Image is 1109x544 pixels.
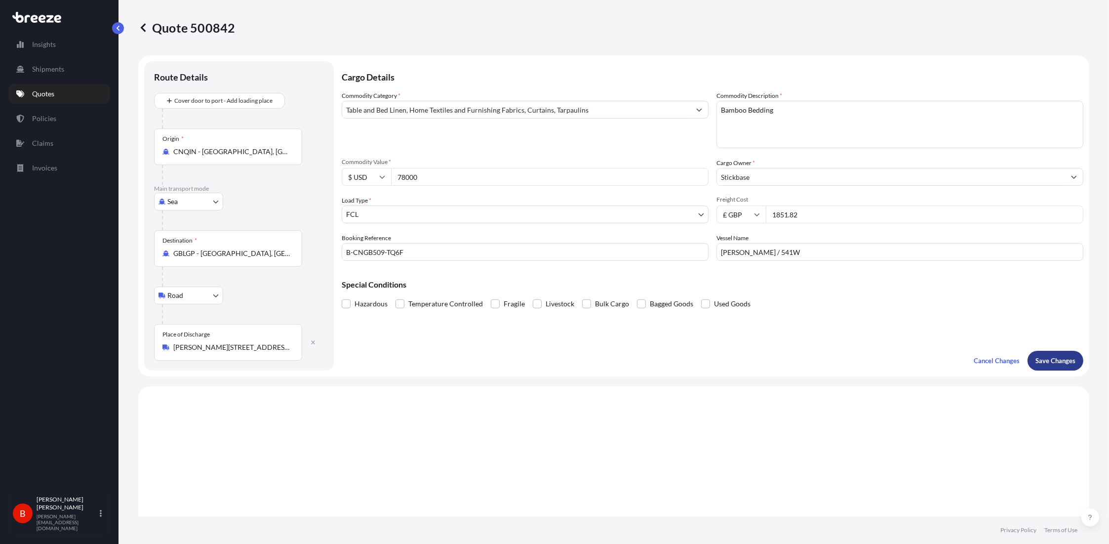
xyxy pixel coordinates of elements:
[342,281,1083,289] p: Special Conditions
[1044,526,1077,534] a: Terms of Use
[546,296,574,311] span: Livestock
[173,342,290,352] input: Place of Discharge
[342,158,709,166] span: Commodity Value
[342,243,709,261] input: Your internal reference
[173,249,290,258] input: Destination
[167,291,183,300] span: Road
[1028,351,1083,371] button: Save Changes
[154,193,223,210] button: Select transport
[173,147,290,157] input: Origin
[8,133,110,153] a: Claims
[154,71,208,83] p: Route Details
[766,206,1083,223] input: Enter amount
[162,237,197,245] div: Destination
[650,296,693,311] span: Bagged Goods
[32,40,56,49] p: Insights
[716,233,749,243] label: Vessel Name
[342,196,371,206] span: Load Type
[8,158,110,178] a: Invoices
[391,168,709,186] input: Type amount
[154,93,285,109] button: Cover door to port - Add loading place
[342,91,400,101] label: Commodity Category
[32,64,64,74] p: Shipments
[595,296,629,311] span: Bulk Cargo
[37,496,98,511] p: [PERSON_NAME] [PERSON_NAME]
[32,89,54,99] p: Quotes
[716,243,1083,261] input: Enter name
[717,168,1065,186] input: Full name
[8,59,110,79] a: Shipments
[716,196,1083,204] span: Freight Cost
[974,356,1020,366] p: Cancel Changes
[716,158,755,168] label: Cargo Owner
[690,101,708,119] button: Show suggestions
[355,296,388,311] span: Hazardous
[346,209,358,219] span: FCL
[342,101,690,119] input: Select a commodity type
[154,287,223,304] button: Select transport
[138,20,235,36] p: Quote 500842
[1000,526,1036,534] a: Privacy Policy
[8,109,110,128] a: Policies
[167,197,178,207] span: Sea
[162,135,184,143] div: Origin
[716,91,782,101] label: Commodity Description
[32,138,53,148] p: Claims
[37,513,98,531] p: [PERSON_NAME][EMAIL_ADDRESS][DOMAIN_NAME]
[32,114,56,124] p: Policies
[966,351,1028,371] button: Cancel Changes
[716,101,1083,148] textarea: Bamboo Bedding
[32,163,57,173] p: Invoices
[20,508,26,518] span: B
[342,233,391,243] label: Booking Reference
[8,84,110,104] a: Quotes
[504,296,525,311] span: Fragile
[1065,168,1083,186] button: Show suggestions
[714,296,751,311] span: Used Goods
[162,331,210,338] div: Place of Discharge
[8,35,110,54] a: Insights
[342,206,709,223] button: FCL
[342,61,1083,91] p: Cargo Details
[408,296,483,311] span: Temperature Controlled
[174,96,273,106] span: Cover door to port - Add loading place
[1035,356,1075,366] p: Save Changes
[154,185,324,193] p: Main transport mode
